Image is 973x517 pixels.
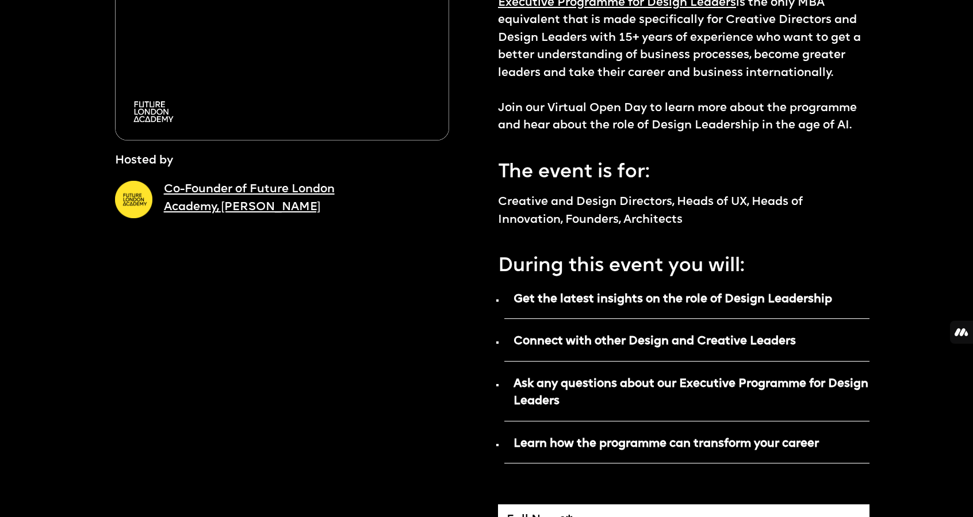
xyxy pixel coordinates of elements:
p: Creative and Design Directors, Heads of UX, Heads of Innovation, Founders, Architects [498,193,869,229]
strong: Get the latest insights on the role of Design Leadership [514,294,832,305]
a: Co-Founder of Future London Academy, [PERSON_NAME] [164,184,335,212]
img: A yellow circle with Future London Academy logo [115,181,152,218]
strong: Learn how the programme can transform your career [514,438,819,450]
p: Hosted by [115,152,173,169]
p: During this event you will: [498,246,869,282]
strong: Ask any questions about our Executive Programme for Design Leaders [514,378,868,407]
p: The event is for: [498,152,869,188]
strong: Connect with other Design and Creative Leaders [514,336,796,347]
